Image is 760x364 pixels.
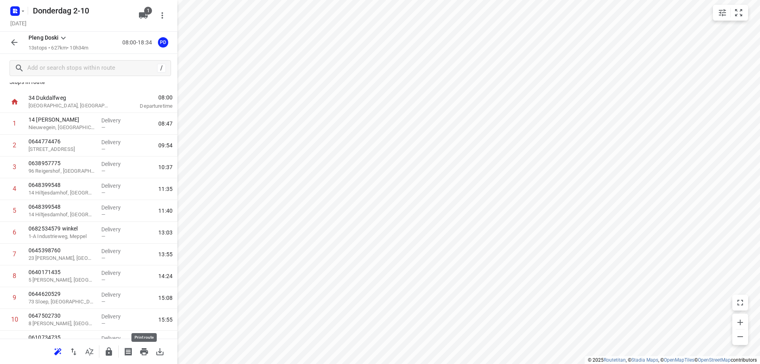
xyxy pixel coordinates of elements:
[122,38,155,47] p: 08:00-18:34
[101,190,105,196] span: —
[158,37,168,48] div: PD
[101,124,105,130] span: —
[28,181,95,189] p: 0648399548
[158,141,173,149] span: 09:54
[28,312,95,320] p: 0647502730
[28,145,95,153] p: 21 Marshallstraat, Huissen
[28,124,95,131] p: Nieuwegein, [GEOGRAPHIC_DATA]
[101,212,105,217] span: —
[101,291,131,299] p: Delivery
[101,116,131,124] p: Delivery
[28,44,88,52] p: 13 stops • 627km • 10h34m
[28,276,95,284] p: 5 [PERSON_NAME], [GEOGRAPHIC_DATA]
[28,102,111,110] p: [GEOGRAPHIC_DATA], [GEOGRAPHIC_DATA]
[28,298,95,306] p: 73 Sloep, [GEOGRAPHIC_DATA]
[101,182,131,190] p: Delivery
[158,185,173,193] span: 11:35
[101,313,131,320] p: Delivery
[28,233,95,240] p: 1-A Industrieweg, Meppel
[11,337,18,345] div: 11
[28,268,95,276] p: 0640171435
[82,347,97,355] span: Sort by time window
[713,5,748,21] div: small contained button group
[50,347,66,355] span: Reoptimize route
[714,5,730,21] button: Map settings
[30,4,132,17] h5: Rename
[28,320,95,328] p: 8 Ooievaarstraat, Drachten
[158,229,173,236] span: 13:03
[101,146,105,152] span: —
[13,272,16,280] div: 8
[27,62,157,74] input: Add or search stops within route
[13,207,16,214] div: 5
[101,277,105,283] span: —
[101,138,131,146] p: Delivery
[28,94,111,102] p: 34 Dukdalfweg
[66,347,82,355] span: Reverse route
[588,357,757,363] li: © 2025 , © , © © contributors
[158,207,173,215] span: 11:40
[158,163,173,171] span: 10:37
[13,229,16,236] div: 6
[7,19,30,28] h5: Project date
[155,38,171,46] span: Assigned to Pleng Doski
[135,8,151,23] button: 1
[13,185,16,192] div: 4
[604,357,626,363] a: Routetitan
[152,347,168,355] span: Download route
[101,168,105,174] span: —
[157,64,166,72] div: /
[101,320,105,326] span: —
[158,294,173,302] span: 15:08
[158,316,173,324] span: 15:55
[28,137,95,145] p: 0644774476
[158,272,173,280] span: 14:24
[101,225,131,233] p: Delivery
[13,250,16,258] div: 7
[28,290,95,298] p: 0644620529
[28,116,95,124] p: 14 [PERSON_NAME]
[13,141,16,149] div: 2
[28,203,95,211] p: 0648399548
[158,120,173,128] span: 08:47
[28,189,95,197] p: 14 Hiltjesdamhof, [GEOGRAPHIC_DATA]
[158,337,173,345] span: 16:04
[28,167,95,175] p: 96 Reigershof, Varsseveld
[101,299,105,305] span: —
[13,163,16,171] div: 3
[9,78,168,86] p: Stops in route
[101,255,105,261] span: —
[101,269,131,277] p: Delivery
[28,334,95,341] p: 0610734735
[731,5,747,21] button: Fit zoom
[664,357,694,363] a: OpenMapTiles
[28,246,95,254] p: 0645398760
[154,8,170,23] button: More
[13,294,16,301] div: 9
[28,225,95,233] p: 0682534579 winkel
[120,102,173,110] p: Departure time
[101,233,105,239] span: —
[120,93,173,101] span: 08:00
[13,120,16,127] div: 1
[28,254,95,262] p: 23 Rudolf van Coevordenstraat, Assen
[28,34,59,42] p: Pleng Doski
[28,159,95,167] p: 0638957775
[631,357,658,363] a: Stadia Maps
[144,7,152,15] span: 1
[101,160,131,168] p: Delivery
[155,34,171,50] button: PD
[101,247,131,255] p: Delivery
[101,204,131,212] p: Delivery
[158,250,173,258] span: 13:55
[698,357,731,363] a: OpenStreetMap
[28,211,95,219] p: 14 Hiltjesdamhof, [GEOGRAPHIC_DATA]
[11,316,18,323] div: 10
[101,334,131,342] p: Delivery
